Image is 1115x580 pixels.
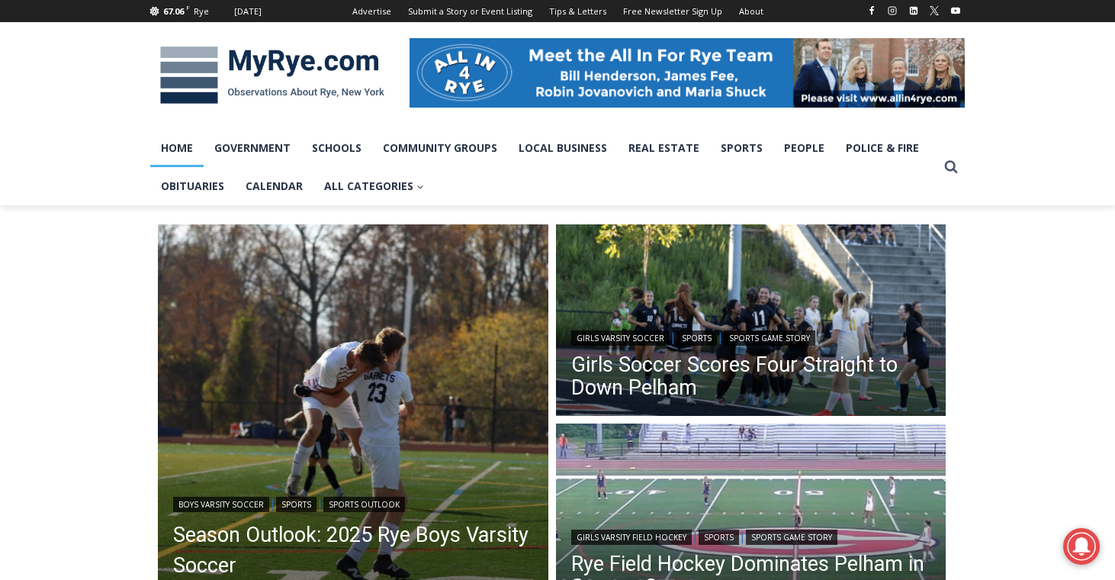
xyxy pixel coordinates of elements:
a: Instagram [883,2,901,20]
div: [DATE] [234,5,262,18]
img: (PHOTO: Rye Girls Soccer's Samantha Yeh scores a goal in her team's 4-1 victory over Pelham on Se... [556,224,946,420]
a: Girls Varsity Soccer [571,330,670,346]
a: Sports Game Story [724,330,815,346]
a: Police & Fire [835,129,930,167]
a: All Categories [313,167,435,205]
a: Read More Girls Soccer Scores Four Straight to Down Pelham [556,224,946,420]
a: Sports [676,330,717,346]
span: All Categories [324,178,424,195]
div: Rye [194,5,209,18]
a: Sports [276,497,317,512]
a: Schools [301,129,372,167]
div: | | [173,494,533,512]
a: Local Business [508,129,618,167]
a: Calendar [235,167,313,205]
a: Community Groups [372,129,508,167]
a: X [925,2,943,20]
a: People [773,129,835,167]
span: 67.06 [163,5,184,17]
span: F [186,3,190,11]
a: Boys Varsity Soccer [173,497,269,512]
a: Real Estate [618,129,710,167]
a: Sports [699,530,739,545]
img: MyRye.com [150,36,394,115]
img: All in for Rye [410,38,965,107]
div: | | [571,527,931,545]
a: Sports Outlook [323,497,405,512]
a: Obituaries [150,167,235,205]
a: Facebook [863,2,881,20]
button: View Search Form [937,153,965,181]
div: | | [571,327,931,346]
a: Girls Soccer Scores Four Straight to Down Pelham [571,353,931,399]
a: YouTube [946,2,965,20]
a: Linkedin [905,2,923,20]
a: Sports Game Story [746,530,837,545]
a: Government [204,129,301,167]
nav: Primary Navigation [150,129,937,206]
a: Girls Varsity Field Hockey [571,530,692,545]
a: Home [150,129,204,167]
a: Sports [710,129,773,167]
